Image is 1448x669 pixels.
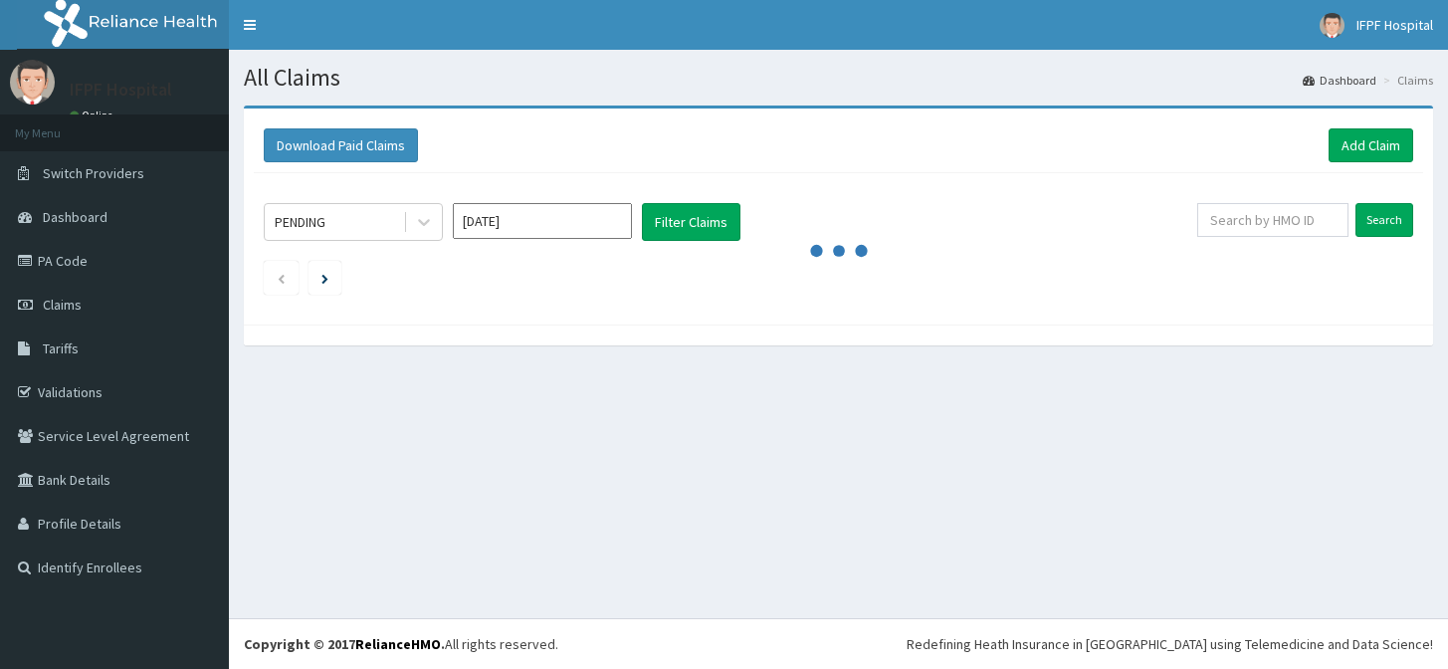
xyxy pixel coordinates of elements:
div: Redefining Heath Insurance in [GEOGRAPHIC_DATA] using Telemedicine and Data Science! [907,634,1433,654]
h1: All Claims [244,65,1433,91]
a: Dashboard [1303,72,1376,89]
span: Switch Providers [43,164,144,182]
a: RelianceHMO [355,635,441,653]
span: Tariffs [43,339,79,357]
span: IFPF Hospital [1356,16,1433,34]
input: Search by HMO ID [1197,203,1348,237]
input: Select Month and Year [453,203,632,239]
div: PENDING [275,212,325,232]
li: Claims [1378,72,1433,89]
svg: audio-loading [809,221,869,281]
input: Search [1355,203,1413,237]
strong: Copyright © 2017 . [244,635,445,653]
button: Download Paid Claims [264,128,418,162]
a: Online [70,109,117,122]
footer: All rights reserved. [229,618,1448,669]
img: User Image [1320,13,1345,38]
a: Next page [321,269,328,287]
p: IFPF Hospital [70,81,172,99]
button: Filter Claims [642,203,740,241]
span: Claims [43,296,82,314]
img: User Image [10,60,55,105]
a: Previous page [277,269,286,287]
span: Dashboard [43,208,107,226]
a: Add Claim [1329,128,1413,162]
